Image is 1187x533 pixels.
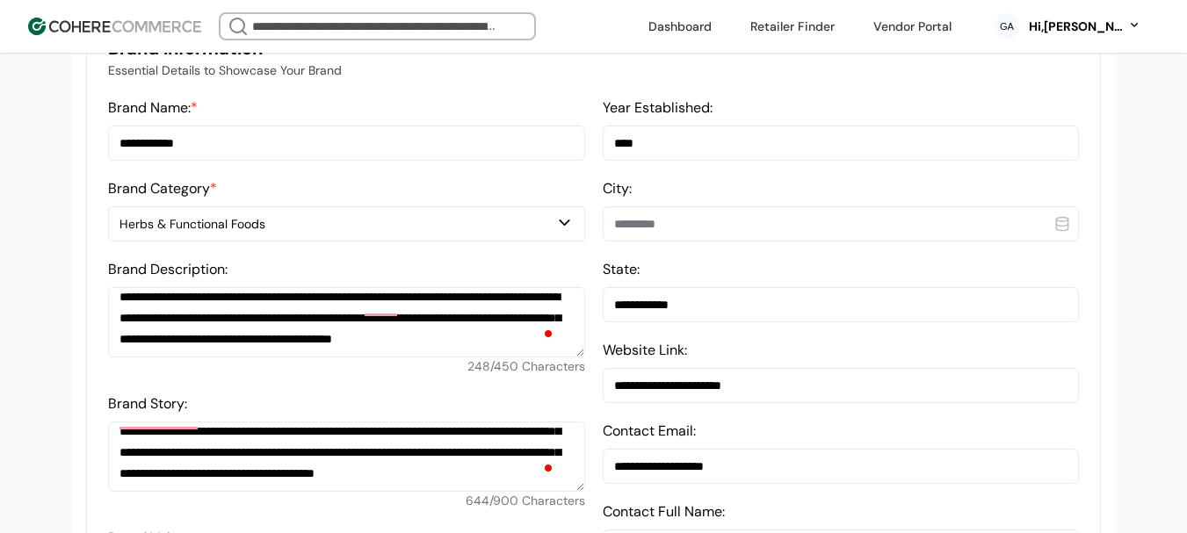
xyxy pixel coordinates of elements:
[603,260,640,278] label: State:
[467,358,585,374] span: 248 / 450 Characters
[603,421,696,440] label: Contact Email:
[108,287,585,357] textarea: To enrich screen reader interactions, please activate Accessibility in Grammarly extension settings
[603,179,632,198] label: City:
[1027,18,1124,36] div: Hi, [PERSON_NAME]
[119,215,555,234] div: Herbs & Functional Foods
[1027,18,1141,36] button: Hi,[PERSON_NAME]
[108,98,198,117] label: Brand Name:
[108,421,585,492] textarea: To enrich screen reader interactions, please activate Accessibility in Grammarly extension settings
[108,179,217,198] label: Brand Category
[108,260,228,278] label: Brand Description:
[603,502,725,521] label: Contact Full Name:
[108,394,187,413] label: Brand Story:
[108,61,1079,80] p: Essential Details to Showcase Your Brand
[466,493,585,508] span: 644 / 900 Characters
[603,98,713,117] label: Year Established:
[28,18,201,35] img: Cohere Logo
[603,341,687,359] label: Website Link:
